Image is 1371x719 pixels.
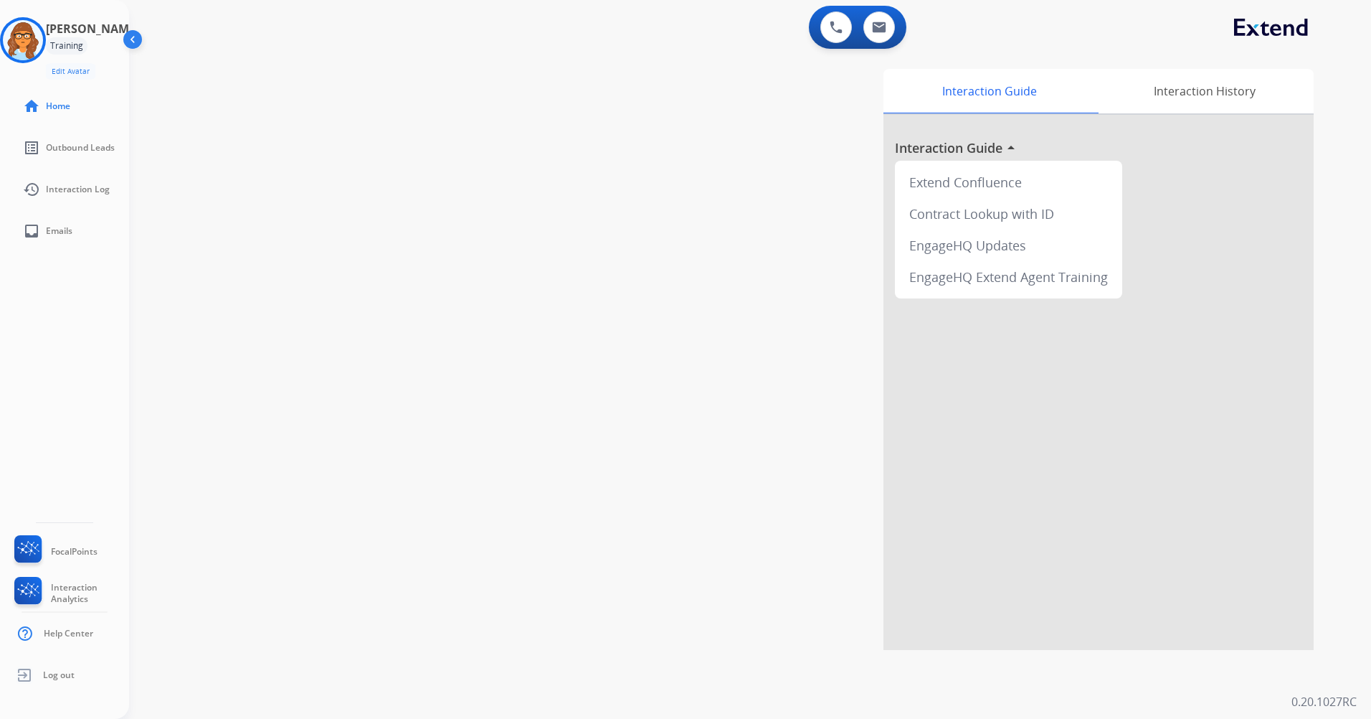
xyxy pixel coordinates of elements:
[11,577,129,610] a: Interaction Analytics
[3,20,43,60] img: avatar
[901,261,1116,293] div: EngageHQ Extend Agent Training
[46,225,72,237] span: Emails
[46,20,139,37] h3: [PERSON_NAME]
[1291,693,1357,710] p: 0.20.1027RC
[901,166,1116,198] div: Extend Confluence
[23,222,40,240] mat-icon: inbox
[46,37,87,55] div: Training
[23,98,40,115] mat-icon: home
[901,198,1116,230] div: Contract Lookup with ID
[46,184,110,195] span: Interaction Log
[1095,69,1314,113] div: Interaction History
[11,535,98,568] a: FocalPoints
[883,69,1095,113] div: Interaction Guide
[46,100,70,112] span: Home
[51,546,98,558] span: FocalPoints
[46,63,95,80] button: Edit Avatar
[44,628,93,639] span: Help Center
[23,181,40,198] mat-icon: history
[901,230,1116,261] div: EngageHQ Updates
[43,669,75,681] span: Log out
[46,142,115,154] span: Outbound Leads
[23,139,40,156] mat-icon: list_alt
[51,582,129,605] span: Interaction Analytics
